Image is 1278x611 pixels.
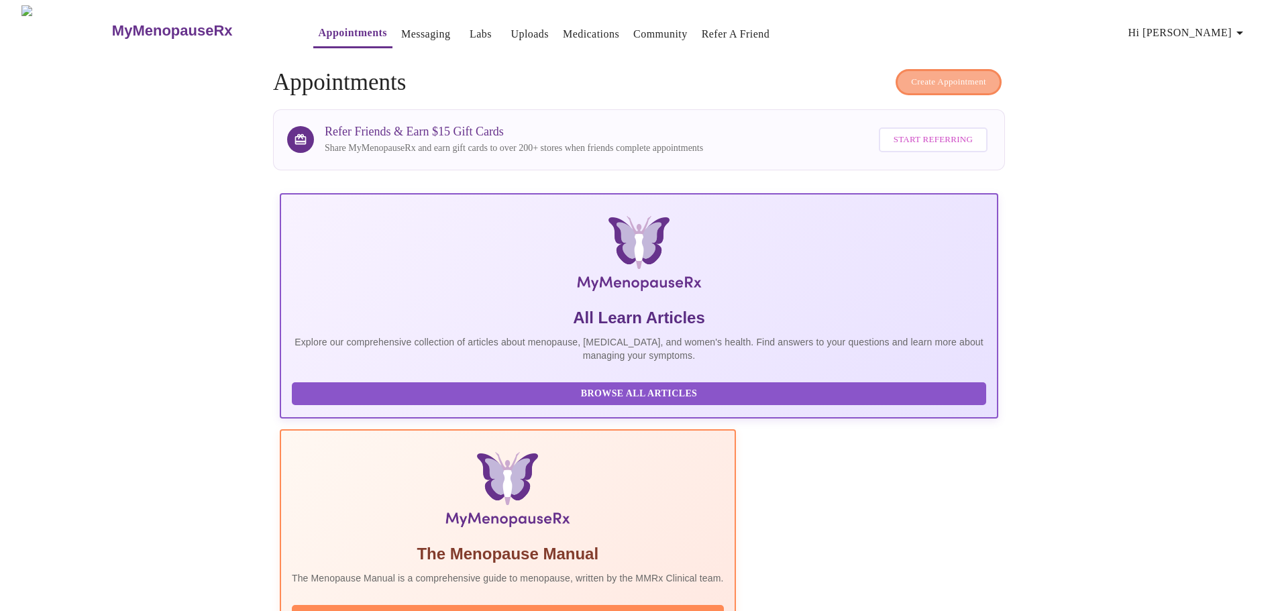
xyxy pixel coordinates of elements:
h5: The Menopause Manual [292,543,724,565]
h3: Refer Friends & Earn $15 Gift Cards [325,125,703,139]
span: Hi [PERSON_NAME] [1128,23,1248,42]
a: Uploads [511,25,549,44]
button: Medications [557,21,625,48]
button: Browse All Articles [292,382,986,406]
p: Share MyMenopauseRx and earn gift cards to over 200+ stores when friends complete appointments [325,142,703,155]
button: Labs [459,21,502,48]
p: The Menopause Manual is a comprehensive guide to menopause, written by the MMRx Clinical team. [292,571,724,585]
a: Labs [470,25,492,44]
button: Refer a Friend [696,21,776,48]
a: Start Referring [875,121,991,159]
button: Appointments [313,19,392,48]
a: Refer a Friend [702,25,770,44]
img: Menopause Manual [360,452,655,533]
span: Start Referring [894,132,973,148]
img: MyMenopauseRx Logo [400,216,878,296]
button: Uploads [505,21,554,48]
p: Explore our comprehensive collection of articles about menopause, [MEDICAL_DATA], and women's hea... [292,335,986,362]
span: Browse All Articles [305,386,973,402]
span: Create Appointment [911,74,986,90]
a: Appointments [319,23,387,42]
h3: MyMenopauseRx [112,22,233,40]
img: MyMenopauseRx Logo [21,5,110,56]
a: MyMenopauseRx [110,7,286,54]
button: Create Appointment [896,69,1002,95]
h5: All Learn Articles [292,307,986,329]
button: Hi [PERSON_NAME] [1123,19,1253,46]
a: Messaging [401,25,450,44]
button: Community [628,21,693,48]
a: Browse All Articles [292,387,990,398]
a: Medications [563,25,619,44]
button: Messaging [396,21,456,48]
a: Community [633,25,688,44]
button: Start Referring [879,127,988,152]
h4: Appointments [273,69,1005,96]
